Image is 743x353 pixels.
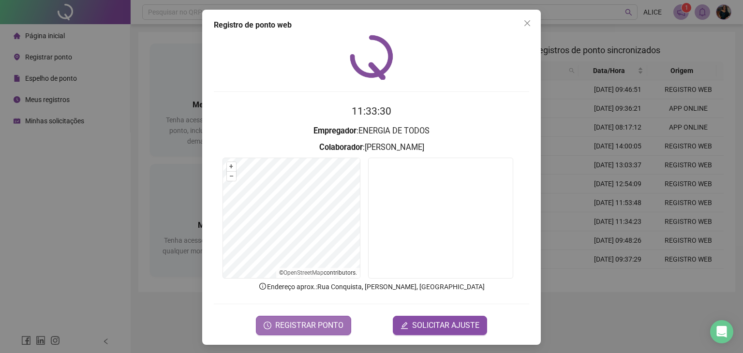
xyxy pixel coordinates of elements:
time: 11:33:30 [352,105,391,117]
div: Registro de ponto web [214,19,529,31]
button: editSOLICITAR AJUSTE [393,316,487,335]
span: clock-circle [264,322,271,329]
button: + [227,162,236,171]
strong: Colaborador [319,143,363,152]
span: info-circle [258,282,267,291]
button: REGISTRAR PONTO [256,316,351,335]
span: edit [401,322,408,329]
li: © contributors. [279,269,357,276]
div: Open Intercom Messenger [710,320,733,343]
h3: : ENERGIA DE TODOS [214,125,529,137]
button: Close [520,15,535,31]
p: Endereço aprox. : Rua Conquista, [PERSON_NAME], [GEOGRAPHIC_DATA] [214,281,529,292]
h3: : [PERSON_NAME] [214,141,529,154]
button: – [227,172,236,181]
span: SOLICITAR AJUSTE [412,320,479,331]
a: OpenStreetMap [283,269,324,276]
strong: Empregador [313,126,357,135]
span: close [523,19,531,27]
span: REGISTRAR PONTO [275,320,343,331]
img: QRPoint [350,35,393,80]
